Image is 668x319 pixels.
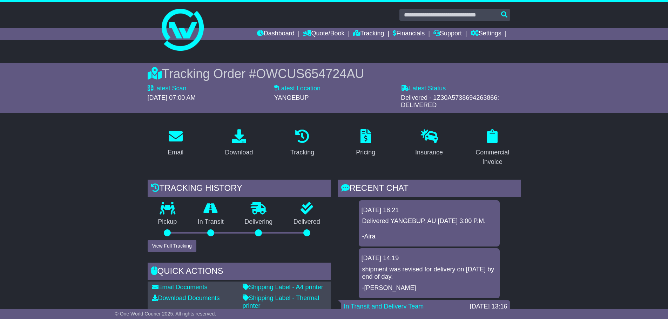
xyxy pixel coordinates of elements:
[362,284,496,292] p: -[PERSON_NAME]
[148,66,521,81] div: Tracking Order #
[274,94,309,101] span: YANGEBUP
[148,240,196,252] button: View Full Tracking
[152,294,220,301] a: Download Documents
[286,127,319,160] a: Tracking
[393,28,425,40] a: Financials
[234,218,283,226] p: Delivering
[362,255,497,262] div: [DATE] 14:19
[362,266,496,281] p: shipment was revised for delivery on [DATE] by end of day.
[220,127,257,160] a: Download
[303,28,344,40] a: Quote/Book
[411,127,447,160] a: Insurance
[168,148,183,157] div: Email
[152,284,208,291] a: Email Documents
[469,148,516,167] div: Commercial Invoice
[256,67,364,81] span: OWCUS654724AU
[338,180,521,199] div: RECENT CHAT
[148,85,187,92] label: Latest Scan
[243,294,319,309] a: Shipping Label - Thermal printer
[115,311,216,317] span: © One World Courier 2025. All rights reserved.
[148,218,188,226] p: Pickup
[362,207,497,214] div: [DATE] 18:21
[353,28,384,40] a: Tracking
[470,303,507,311] div: [DATE] 13:16
[187,218,234,226] p: In Transit
[148,263,331,282] div: Quick Actions
[464,127,521,169] a: Commercial Invoice
[401,85,446,92] label: Latest Status
[362,217,496,240] p: Delivered YANGEBUP, AU [DATE] 3:00 P.M. -Aira
[401,94,499,109] span: Delivered - 1Z30A5738694263866: DELIVERED
[225,148,253,157] div: Download
[356,148,375,157] div: Pricing
[351,127,380,160] a: Pricing
[290,148,314,157] div: Tracking
[471,28,501,40] a: Settings
[283,218,331,226] p: Delivered
[163,127,188,160] a: Email
[148,180,331,199] div: Tracking history
[148,94,196,101] span: [DATE] 07:00 AM
[274,85,320,92] label: Latest Location
[243,284,323,291] a: Shipping Label - A4 printer
[433,28,462,40] a: Support
[257,28,295,40] a: Dashboard
[415,148,443,157] div: Insurance
[344,303,424,310] a: In Transit and Delivery Team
